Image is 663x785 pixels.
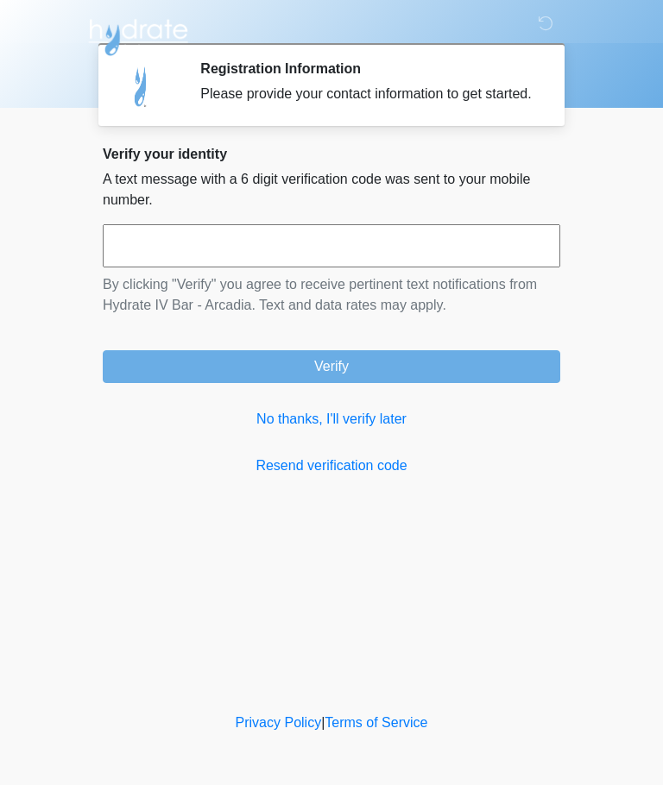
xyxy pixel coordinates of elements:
img: Hydrate IV Bar - Arcadia Logo [85,13,191,57]
p: A text message with a 6 digit verification code was sent to your mobile number. [103,169,560,210]
a: Resend verification code [103,455,560,476]
img: Agent Avatar [116,60,167,112]
h2: Verify your identity [103,146,560,162]
a: Privacy Policy [236,715,322,730]
button: Verify [103,350,560,383]
a: | [321,715,325,730]
p: By clicking "Verify" you agree to receive pertinent text notifications from Hydrate IV Bar - Arca... [103,274,560,316]
a: Terms of Service [325,715,427,730]
div: Please provide your contact information to get started. [200,84,534,104]
a: No thanks, I'll verify later [103,409,560,430]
